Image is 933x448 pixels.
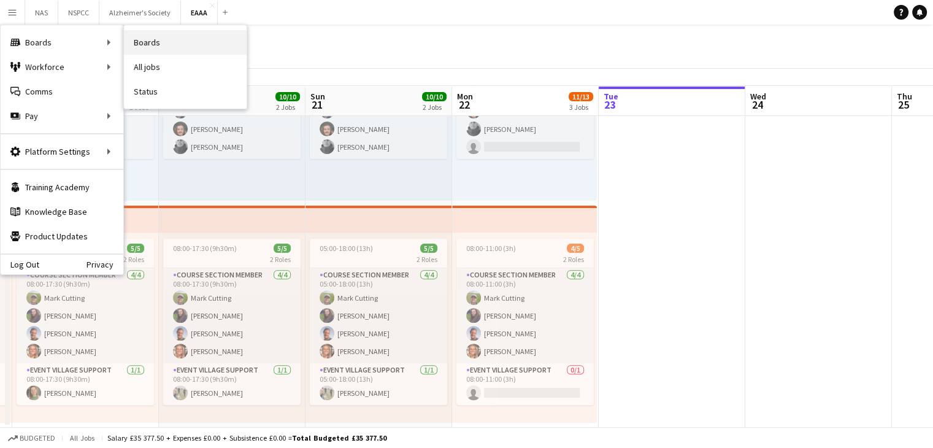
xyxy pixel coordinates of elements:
[1,139,123,164] div: Platform Settings
[107,433,386,442] div: Salary £35 377.50 + Expenses £0.00 + Subsistence £0.00 =
[420,244,437,253] span: 5/5
[274,244,291,253] span: 5/5
[17,239,154,405] app-job-card: 08:00-17:30 (9h30m)5/52 RolesCourse Section Member4/408:00-17:30 (9h30m)Mark Cutting[PERSON_NAME]...
[310,91,325,102] span: Sun
[163,268,301,363] app-card-role: Course Section Member4/408:00-17:30 (9h30m)Mark Cutting[PERSON_NAME][PERSON_NAME][PERSON_NAME]
[1,199,123,224] a: Knowledge Base
[604,91,618,102] span: Tue
[1,30,123,55] div: Boards
[275,92,300,101] span: 10/10
[163,363,301,405] app-card-role: Event Village Support1/108:00-17:30 (9h30m)[PERSON_NAME]
[456,363,594,405] app-card-role: Event Village Support0/108:00-11:00 (3h)
[563,255,584,264] span: 2 Roles
[455,98,473,112] span: 22
[163,239,301,405] app-job-card: 08:00-17:30 (9h30m)5/52 RolesCourse Section Member4/408:00-17:30 (9h30m)Mark Cutting[PERSON_NAME]...
[567,244,584,253] span: 4/5
[1,224,123,249] a: Product Updates
[17,268,154,363] app-card-role: Course Section Member4/408:00-17:30 (9h30m)Mark Cutting[PERSON_NAME][PERSON_NAME][PERSON_NAME]
[292,433,386,442] span: Total Budgeted £35 377.50
[748,98,766,112] span: 24
[309,98,325,112] span: 21
[6,431,57,445] button: Budgeted
[124,55,247,79] a: All jobs
[58,1,99,25] button: NSPCC
[1,260,39,269] a: Log Out
[310,239,447,405] app-job-card: 05:00-18:00 (13h)5/52 RolesCourse Section Member4/405:00-18:00 (13h)Mark Cutting[PERSON_NAME][PER...
[123,255,144,264] span: 2 Roles
[173,244,237,253] span: 08:00-17:30 (9h30m)
[99,1,181,25] button: Alzheimer's Society
[1,79,123,104] a: Comms
[1,55,123,79] div: Workforce
[569,102,593,112] div: 3 Jobs
[320,244,373,253] span: 05:00-18:00 (13h)
[457,91,473,102] span: Mon
[456,268,594,363] app-card-role: Course Section Member4/408:00-11:00 (3h)Mark Cutting[PERSON_NAME][PERSON_NAME][PERSON_NAME]
[67,433,97,442] span: All jobs
[124,79,247,104] a: Status
[181,1,218,25] button: EAAA
[310,268,447,363] app-card-role: Course Section Member4/405:00-18:00 (13h)Mark Cutting[PERSON_NAME][PERSON_NAME][PERSON_NAME]
[276,102,299,112] div: 2 Jobs
[895,98,912,112] span: 25
[310,363,447,405] app-card-role: Event Village Support1/105:00-18:00 (13h)[PERSON_NAME]
[466,244,516,253] span: 08:00-11:00 (3h)
[86,260,123,269] a: Privacy
[124,30,247,55] a: Boards
[1,175,123,199] a: Training Academy
[569,92,593,101] span: 11/13
[25,1,58,25] button: NAS
[897,91,912,102] span: Thu
[417,255,437,264] span: 2 Roles
[602,98,618,112] span: 23
[127,244,144,253] span: 5/5
[270,255,291,264] span: 2 Roles
[456,239,594,405] app-job-card: 08:00-11:00 (3h)4/52 RolesCourse Section Member4/408:00-11:00 (3h)Mark Cutting[PERSON_NAME][PERSO...
[422,92,447,101] span: 10/10
[750,91,766,102] span: Wed
[17,363,154,405] app-card-role: Event Village Support1/108:00-17:30 (9h30m)[PERSON_NAME]
[1,104,123,128] div: Pay
[423,102,446,112] div: 2 Jobs
[20,434,55,442] span: Budgeted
